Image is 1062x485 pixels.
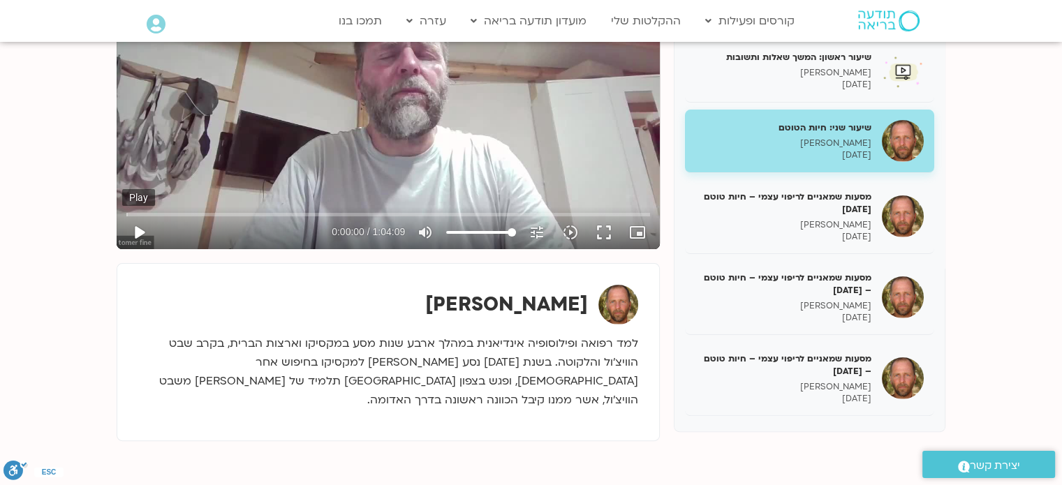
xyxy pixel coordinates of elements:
[695,219,871,231] p: [PERSON_NAME]
[695,121,871,134] h5: שיעור שני: חיות הטוטם
[882,195,924,237] img: מסעות שמאניים לריפוי עצמי – חיות טוטם 14/7/25
[695,149,871,161] p: [DATE]
[698,8,802,34] a: קורסים ופעילות
[695,67,871,79] p: [PERSON_NAME]
[882,357,924,399] img: מסעות שמאניים לריפוי עצמי – חיות טוטם – 28.7.25
[970,456,1020,475] span: יצירת קשר
[425,291,588,318] strong: [PERSON_NAME]
[604,8,688,34] a: ההקלטות שלי
[695,231,871,243] p: [DATE]
[882,120,924,162] img: שיעור שני: חיות הטוטם
[598,285,638,324] img: תומר פיין
[882,276,924,318] img: מסעות שמאניים לריפוי עצמי – חיות טוטם – 21.7.25
[882,50,924,91] img: שיעור ראשון: המשך שאלות ותשובות
[858,10,920,31] img: תודעה בריאה
[695,393,871,405] p: [DATE]
[922,451,1055,478] a: יצירת קשר
[695,352,871,378] h5: מסעות שמאניים לריפוי עצמי – חיות טוטם – [DATE]
[695,300,871,312] p: [PERSON_NAME]
[399,8,453,34] a: עזרה
[695,51,871,64] h5: שיעור ראשון: המשך שאלות ותשובות
[138,334,638,410] p: למד רפואה ופילוסופיה אינדיאנית במהלך ארבע שנות מסע במקסיקו וארצות הברית, בקרב שבט הוויצ’ול והלקוט...
[332,8,389,34] a: תמכו בנו
[695,79,871,91] p: [DATE]
[695,137,871,149] p: [PERSON_NAME]
[695,312,871,324] p: [DATE]
[695,271,871,297] h5: מסעות שמאניים לריפוי עצמי – חיות טוטם – [DATE]
[695,381,871,393] p: [PERSON_NAME]
[695,191,871,216] h5: מסעות שמאניים לריפוי עצמי – חיות טוטם [DATE]
[464,8,593,34] a: מועדון תודעה בריאה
